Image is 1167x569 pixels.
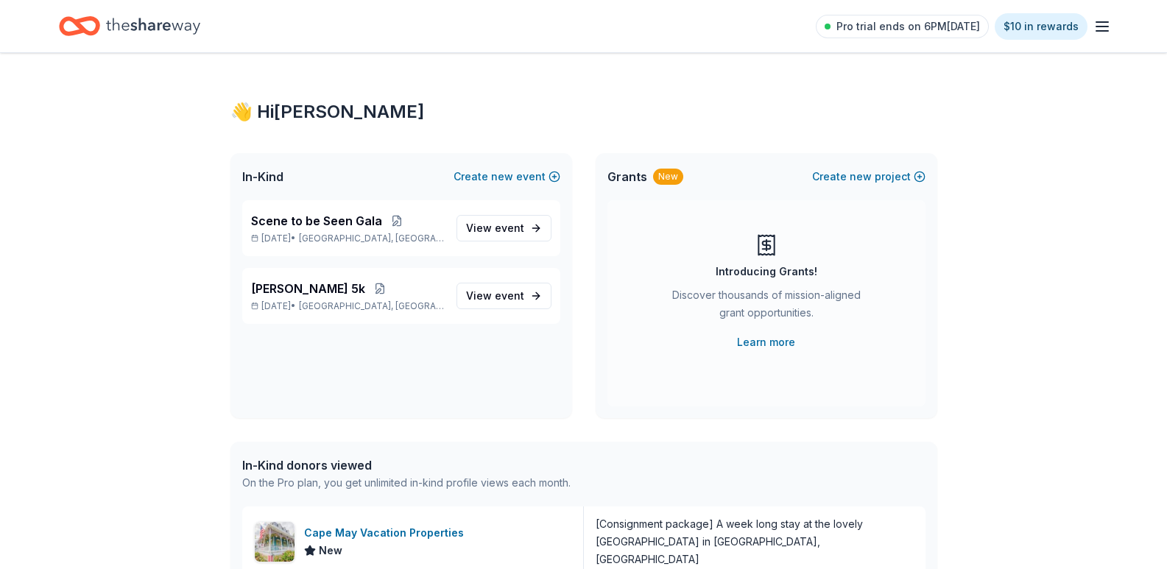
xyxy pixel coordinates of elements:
span: new [850,168,872,185]
span: Scene to be Seen Gala [251,212,382,230]
a: View event [456,215,551,241]
div: New [653,169,683,185]
span: View [466,287,524,305]
span: [GEOGRAPHIC_DATA], [GEOGRAPHIC_DATA] [299,300,444,312]
span: View [466,219,524,237]
div: In-Kind donors viewed [242,456,571,474]
span: event [495,289,524,302]
a: View event [456,283,551,309]
span: [GEOGRAPHIC_DATA], [GEOGRAPHIC_DATA] [299,233,444,244]
p: [DATE] • [251,233,445,244]
div: On the Pro plan, you get unlimited in-kind profile views each month. [242,474,571,492]
div: 👋 Hi [PERSON_NAME] [230,100,937,124]
span: Grants [607,168,647,185]
div: [Consignment package] A week long stay at the lovely [GEOGRAPHIC_DATA] in [GEOGRAPHIC_DATA], [GEO... [596,515,914,568]
div: Cape May Vacation Properties [304,524,470,542]
a: Home [59,9,200,43]
div: Discover thousands of mission-aligned grant opportunities. [666,286,867,328]
a: Pro trial ends on 6PM[DATE] [816,15,989,38]
div: Introducing Grants! [716,263,817,280]
span: New [319,542,342,559]
a: Learn more [737,333,795,351]
span: [PERSON_NAME] 5k [251,280,365,297]
button: Createnewproject [812,168,926,185]
span: Pro trial ends on 6PM[DATE] [836,18,980,35]
span: new [491,168,513,185]
span: event [495,222,524,234]
span: In-Kind [242,168,283,185]
img: Image for Cape May Vacation Properties [255,522,295,562]
a: $10 in rewards [995,13,1087,40]
p: [DATE] • [251,300,445,312]
button: Createnewevent [454,168,560,185]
